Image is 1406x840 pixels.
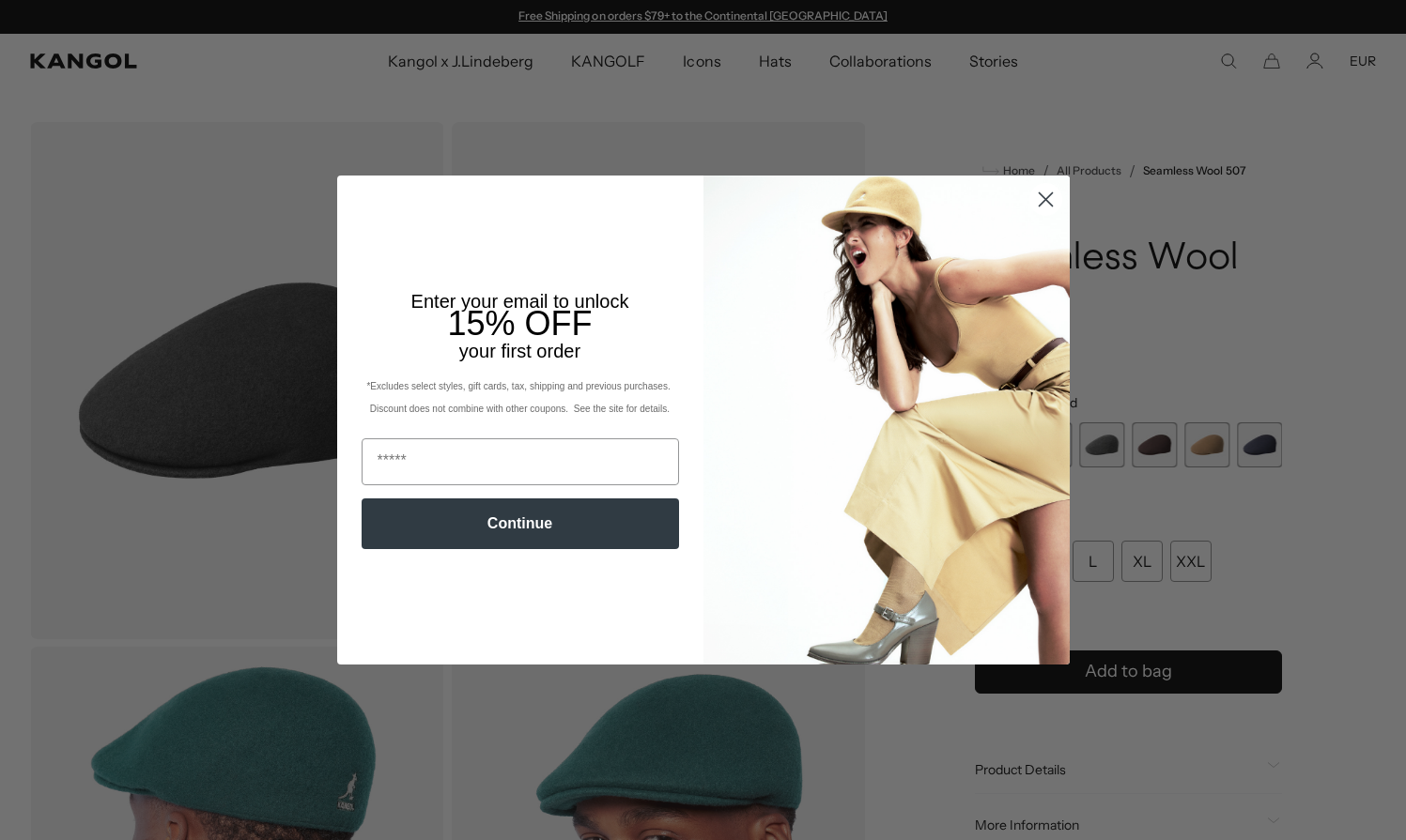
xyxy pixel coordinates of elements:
[362,438,679,485] input: Email
[366,381,672,414] span: *Excludes select styles, gift cards, tax, shipping and previous purchases. Discount does not comb...
[447,304,592,343] span: 15% OFF
[1029,183,1062,216] button: Close dialog
[411,291,629,312] span: Enter your email to unlock
[703,176,1070,664] img: 93be19ad-e773-4382-80b9-c9d740c9197f.jpeg
[459,341,580,361] span: your first order
[362,498,679,549] button: Continue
